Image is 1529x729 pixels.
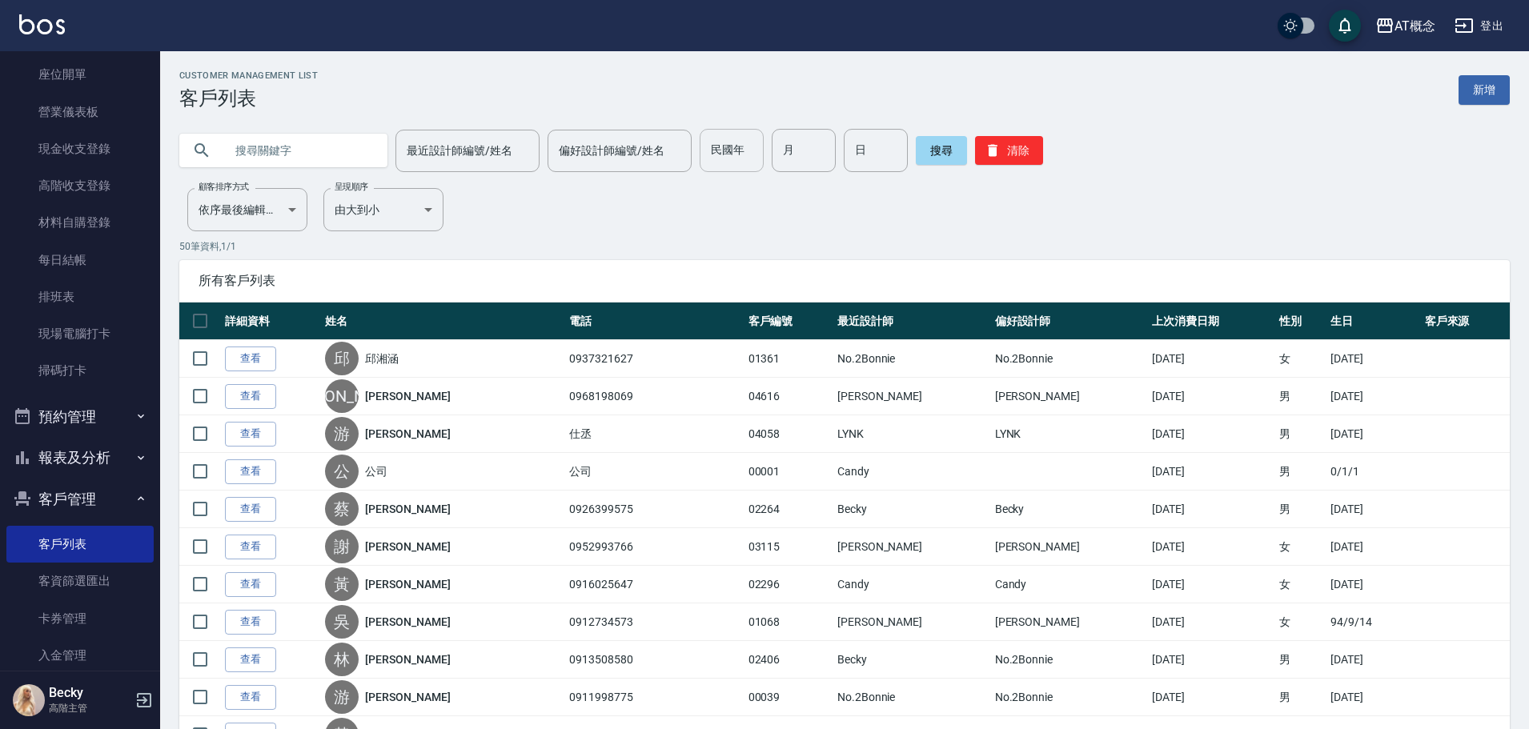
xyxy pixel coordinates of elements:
[225,535,276,559] a: 查看
[49,685,130,701] h5: Becky
[1148,566,1274,603] td: [DATE]
[744,415,833,453] td: 04058
[1326,603,1421,641] td: 94/9/14
[565,415,744,453] td: 仕丞
[225,459,276,484] a: 查看
[1275,453,1326,491] td: 男
[1329,10,1361,42] button: save
[991,603,1149,641] td: [PERSON_NAME]
[1326,415,1421,453] td: [DATE]
[1326,566,1421,603] td: [DATE]
[6,637,154,674] a: 入金管理
[991,415,1149,453] td: LYNK
[744,302,833,340] th: 客戶編號
[321,302,565,340] th: 姓名
[179,70,318,81] h2: Customer Management List
[991,340,1149,378] td: No.2Bonnie
[833,491,991,528] td: Becky
[565,566,744,603] td: 0916025647
[6,600,154,637] a: 卡券管理
[1275,679,1326,716] td: 男
[565,491,744,528] td: 0926399575
[565,641,744,679] td: 0913508580
[1448,11,1510,41] button: 登出
[365,539,450,555] a: [PERSON_NAME]
[6,563,154,599] a: 客資篩選匯出
[1148,378,1274,415] td: [DATE]
[365,501,450,517] a: [PERSON_NAME]
[833,453,991,491] td: Candy
[744,453,833,491] td: 00001
[1326,302,1421,340] th: 生日
[325,567,359,601] div: 黃
[225,685,276,710] a: 查看
[1326,453,1421,491] td: 0/1/1
[323,188,443,231] div: 由大到小
[1275,641,1326,679] td: 男
[565,528,744,566] td: 0952993766
[1148,603,1274,641] td: [DATE]
[325,379,359,413] div: [PERSON_NAME]
[833,528,991,566] td: [PERSON_NAME]
[365,689,450,705] a: [PERSON_NAME]
[744,340,833,378] td: 01361
[833,603,991,641] td: [PERSON_NAME]
[325,530,359,563] div: 謝
[1326,491,1421,528] td: [DATE]
[565,679,744,716] td: 0911998775
[225,497,276,522] a: 查看
[179,87,318,110] h3: 客戶列表
[187,188,307,231] div: 依序最後編輯時間
[325,605,359,639] div: 吳
[365,651,450,667] a: [PERSON_NAME]
[6,479,154,520] button: 客戶管理
[19,14,65,34] img: Logo
[1275,302,1326,340] th: 性別
[6,278,154,315] a: 排班表
[744,566,833,603] td: 02296
[1459,75,1510,105] a: 新增
[1395,16,1435,36] div: AT概念
[325,417,359,451] div: 游
[1326,340,1421,378] td: [DATE]
[6,352,154,389] a: 掃碼打卡
[744,679,833,716] td: 00039
[565,302,744,340] th: 電話
[1326,528,1421,566] td: [DATE]
[744,491,833,528] td: 02264
[6,56,154,93] a: 座位開單
[1275,378,1326,415] td: 男
[6,437,154,479] button: 報表及分析
[1326,679,1421,716] td: [DATE]
[6,130,154,167] a: 現金收支登錄
[1326,378,1421,415] td: [DATE]
[1148,453,1274,491] td: [DATE]
[1275,528,1326,566] td: 女
[6,94,154,130] a: 營業儀表板
[6,242,154,278] a: 每日結帳
[991,528,1149,566] td: [PERSON_NAME]
[179,239,1510,254] p: 50 筆資料, 1 / 1
[916,136,967,165] button: 搜尋
[1275,415,1326,453] td: 男
[365,426,450,442] a: [PERSON_NAME]
[365,388,450,404] a: [PERSON_NAME]
[744,641,833,679] td: 02406
[1148,641,1274,679] td: [DATE]
[1148,679,1274,716] td: [DATE]
[199,181,249,193] label: 顧客排序方式
[833,302,991,340] th: 最近設計師
[744,378,833,415] td: 04616
[49,701,130,715] p: 高階主管
[6,315,154,352] a: 現場電腦打卡
[991,566,1149,603] td: Candy
[6,396,154,438] button: 預約管理
[325,680,359,714] div: 游
[6,526,154,563] a: 客戶列表
[1148,491,1274,528] td: [DATE]
[565,453,744,491] td: 公司
[1369,10,1442,42] button: AT概念
[1275,491,1326,528] td: 男
[991,302,1149,340] th: 偏好設計師
[833,679,991,716] td: No.2Bonnie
